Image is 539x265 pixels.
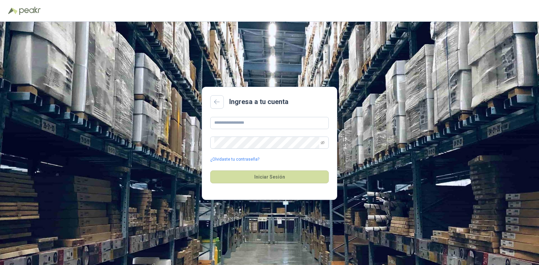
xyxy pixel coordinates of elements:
[229,97,288,107] h2: Ingresa a tu cuenta
[19,7,41,15] img: Peakr
[210,170,329,183] button: Iniciar Sesión
[321,141,325,145] span: eye-invisible
[210,156,259,163] a: ¿Olvidaste tu contraseña?
[8,7,18,14] img: Logo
